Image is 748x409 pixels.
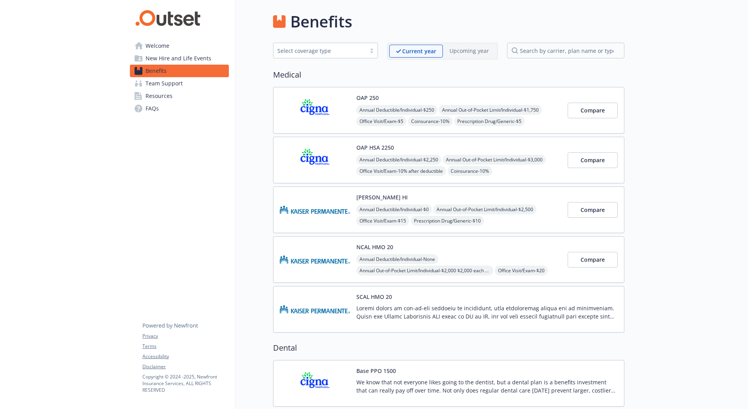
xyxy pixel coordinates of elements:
span: Team Support [146,77,183,90]
img: Kaiser Permanente Insurance Company carrier logo [280,293,350,326]
span: Prescription Drug/Generic - $10 [411,216,484,226]
button: NCAL HMO 20 [356,243,393,251]
span: Office Visit/Exam - $20 [495,266,548,275]
button: OAP HSA 2250 [356,143,394,152]
button: Compare [568,202,618,218]
span: Annual Out-of-Pocket Limit/Individual - $1,750 [439,105,542,115]
a: New Hire and Life Events [130,52,229,65]
span: Prescription Drug/Generic - $5 [454,116,525,126]
span: Office Visit/Exam - $15 [356,216,409,226]
img: Kaiser Permanente of Hawaii carrier logo [280,193,350,226]
button: OAP 250 [356,94,379,102]
span: Annual Deductible/Individual - $250 [356,105,437,115]
a: Team Support [130,77,229,90]
button: [PERSON_NAME] HI [356,193,408,201]
a: Disclaimer [142,363,228,370]
span: Office Visit/Exam - 10% after deductible [356,166,446,176]
a: Accessibility [142,353,228,360]
a: Terms [142,343,228,350]
span: Office Visit/Exam - $5 [356,116,406,126]
span: Compare [581,107,605,114]
h1: Benefits [290,10,352,33]
span: Annual Out-of-Pocket Limit/Individual - $3,000 [443,155,546,165]
img: Kaiser Permanente Insurance Company carrier logo [280,243,350,276]
span: Coinsurance - 10% [448,166,492,176]
span: New Hire and Life Events [146,52,211,65]
span: Annual Deductible/Individual - $2,250 [356,155,441,165]
span: Annual Deductible/Individual - $0 [356,204,432,214]
span: Compare [581,156,605,164]
button: Compare [568,103,618,118]
a: Resources [130,90,229,102]
p: We know that not everyone likes going to the dentist, but a dental plan is a benefits investment ... [356,378,618,395]
button: SCAL HMO 20 [356,293,392,301]
p: Current year [402,47,436,55]
span: Resources [146,90,173,102]
button: Compare [568,152,618,168]
span: Compare [581,206,605,214]
img: CIGNA carrier logo [280,367,350,400]
img: CIGNA carrier logo [280,143,350,177]
p: Upcoming year [450,47,489,55]
span: Welcome [146,40,169,52]
img: CIGNA carrier logo [280,94,350,127]
a: FAQs [130,102,229,115]
button: Base PPO 1500 [356,367,396,375]
span: Annual Out-of-Pocket Limit/Individual - $2,000 $2,000 each member in a family [356,266,493,275]
span: FAQs [146,102,159,115]
div: Select coverage type [277,47,362,55]
span: Compare [581,256,605,263]
button: Compare [568,252,618,268]
span: Annual Out-of-Pocket Limit/Individual - $2,500 [433,204,536,214]
span: Coinsurance - 10% [408,116,453,126]
a: Welcome [130,40,229,52]
span: Benefits [146,65,167,77]
h2: Dental [273,342,624,354]
input: search by carrier, plan name or type [507,43,624,58]
p: Copyright © 2024 - 2025 , Newfront Insurance Services, ALL RIGHTS RESERVED [142,373,228,393]
a: Privacy [142,333,228,340]
p: Loremi dolors am con-ad-eli seddoeiu te incididunt, utla etdoloremag aliqua eni ad minimveniam. Q... [356,304,618,320]
span: Annual Deductible/Individual - None [356,254,438,264]
span: Upcoming year [443,45,496,58]
a: Benefits [130,65,229,77]
h2: Medical [273,69,624,81]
